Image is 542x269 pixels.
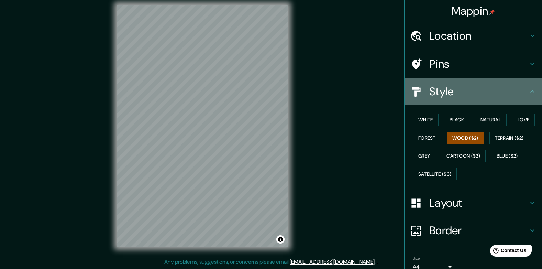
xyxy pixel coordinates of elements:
button: White [413,114,439,126]
canvas: Map [117,5,288,247]
button: Love [512,114,535,126]
h4: Pins [429,57,528,71]
div: Location [405,22,542,50]
h4: Style [429,85,528,98]
button: Terrain ($2) [489,132,529,144]
button: Wood ($2) [447,132,484,144]
h4: Layout [429,196,528,210]
img: pin-icon.png [489,9,495,15]
div: Layout [405,189,542,217]
h4: Border [429,224,528,237]
h4: Location [429,29,528,43]
button: Blue ($2) [491,150,523,162]
div: Style [405,78,542,105]
div: . [376,258,377,266]
button: Forest [413,132,441,144]
p: Any problems, suggestions, or concerns please email . [164,258,376,266]
button: Grey [413,150,435,162]
div: Border [405,217,542,244]
div: . [377,258,378,266]
h4: Mappin [452,4,495,18]
button: Black [444,114,470,126]
button: Toggle attribution [276,235,285,244]
button: Satellite ($3) [413,168,457,181]
div: Pins [405,50,542,78]
button: Cartoon ($2) [441,150,486,162]
button: Natural [475,114,507,126]
a: [EMAIL_ADDRESS][DOMAIN_NAME] [290,258,375,266]
iframe: Help widget launcher [481,242,534,261]
label: Size [413,256,420,261]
